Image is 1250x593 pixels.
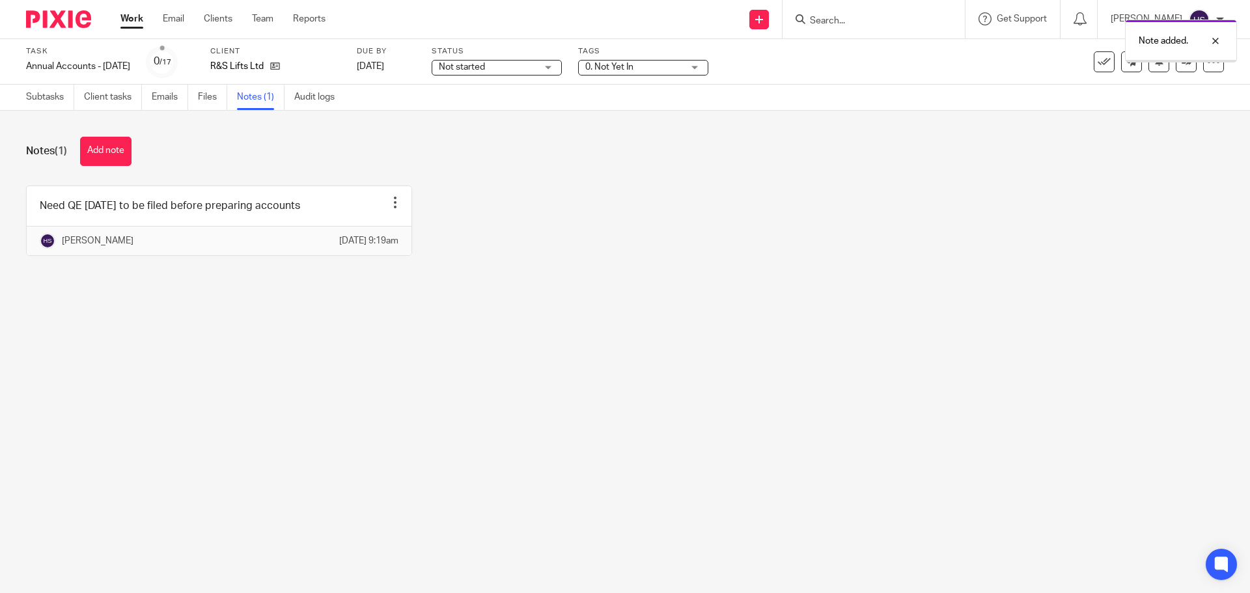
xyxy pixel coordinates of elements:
[160,59,171,66] small: /17
[210,46,340,57] label: Client
[237,85,285,110] a: Notes (1)
[120,12,143,25] a: Work
[439,62,485,72] span: Not started
[357,46,415,57] label: Due by
[26,60,130,73] div: Annual Accounts - August 2025
[1189,9,1210,30] img: svg%3E
[294,85,344,110] a: Audit logs
[84,85,142,110] a: Client tasks
[578,46,708,57] label: Tags
[26,145,67,158] h1: Notes
[357,62,384,71] span: [DATE]
[432,46,562,57] label: Status
[26,46,130,57] label: Task
[26,85,74,110] a: Subtasks
[339,234,398,247] p: [DATE] 9:19am
[40,233,55,249] img: svg%3E
[163,12,184,25] a: Email
[26,10,91,28] img: Pixie
[154,54,171,69] div: 0
[204,12,232,25] a: Clients
[210,60,264,73] p: R&S Lifts Ltd
[585,62,633,72] span: 0. Not Yet In
[80,137,132,166] button: Add note
[26,60,130,73] div: Annual Accounts - [DATE]
[198,85,227,110] a: Files
[252,12,273,25] a: Team
[1139,34,1188,48] p: Note added.
[55,146,67,156] span: (1)
[62,234,133,247] p: [PERSON_NAME]
[152,85,188,110] a: Emails
[293,12,326,25] a: Reports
